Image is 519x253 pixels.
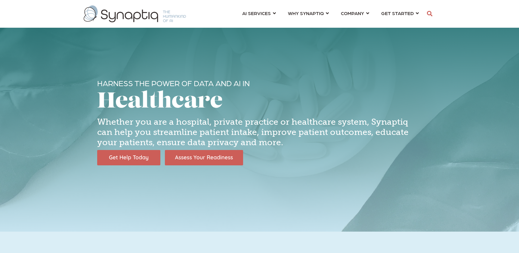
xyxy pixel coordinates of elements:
[97,150,160,165] img: Get Help Today
[288,8,329,19] a: WHY SYNAPTIQ
[165,150,243,165] img: Assess Your Readiness
[341,9,364,17] span: COMPANY
[381,9,414,17] span: GET STARTED
[242,9,271,17] span: AI SERVICES
[236,3,425,25] nav: menu
[341,8,369,19] a: COMPANY
[97,90,422,114] h1: Healthcare
[97,78,422,88] h6: HARNESS THE POWER OF DATA AND AI IN
[84,5,186,22] img: synaptiq logo-1
[381,8,419,19] a: GET STARTED
[288,9,324,17] span: WHY SYNAPTIQ
[97,117,422,147] h4: Whether you are a hospital, private practice or healthcare system, Synaptiq can help you streamli...
[242,8,276,19] a: AI SERVICES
